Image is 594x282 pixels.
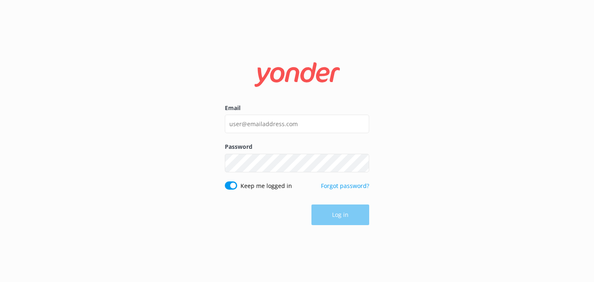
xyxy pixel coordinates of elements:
[353,155,369,171] button: Show password
[321,182,369,190] a: Forgot password?
[240,181,292,190] label: Keep me logged in
[225,142,369,151] label: Password
[225,103,369,113] label: Email
[225,115,369,133] input: user@emailaddress.com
